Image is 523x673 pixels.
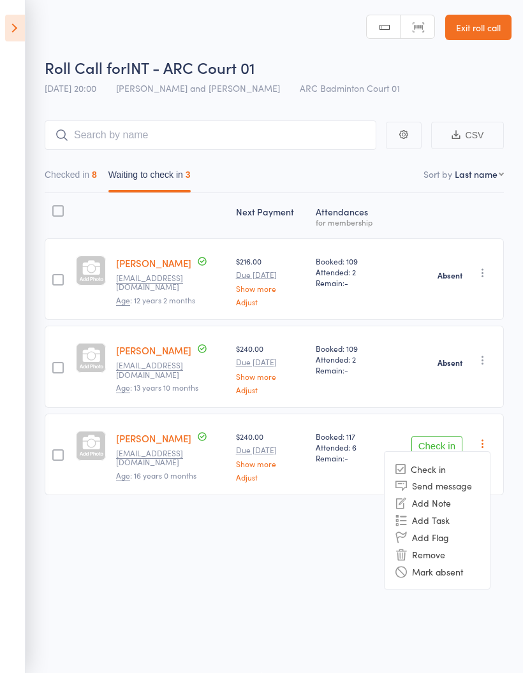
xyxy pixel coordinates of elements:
[385,477,490,494] li: Send message
[236,284,306,293] a: Show more
[385,563,490,580] li: Mark absent
[116,273,199,292] small: rkaukoti@gmail.com
[316,354,384,365] span: Attended: 2
[445,15,512,40] a: Exit roll call
[116,449,199,467] small: MSHRAVANREDDI@GMAIL.COM
[45,57,126,78] span: Roll Call for
[116,361,199,379] small: rkaukoti@gmail.com
[438,358,462,368] strong: Absent
[385,461,490,477] li: Check in
[385,511,490,528] li: Add Task
[116,344,191,357] a: [PERSON_NAME]
[116,256,191,270] a: [PERSON_NAME]
[424,168,452,180] label: Sort by
[236,372,306,380] a: Show more
[116,431,191,445] a: [PERSON_NAME]
[311,199,389,233] div: Atten­dances
[236,270,306,279] small: Due [DATE]
[438,270,462,280] strong: Absent
[344,452,348,463] span: -
[92,170,97,180] div: 8
[116,294,195,306] span: : 12 years 2 months
[116,382,198,393] span: : 13 years 10 months
[344,365,348,375] span: -
[236,473,306,481] a: Adjust
[186,170,191,180] div: 3
[45,120,376,150] input: Search by name
[316,365,384,375] span: Remain:
[236,358,306,366] small: Due [DATE]
[236,460,306,468] a: Show more
[236,431,306,481] div: $240.00
[108,163,191,192] button: Waiting to check in3
[385,546,490,563] li: Remove
[316,266,384,277] span: Attended: 2
[385,528,490,546] li: Add Flag
[236,343,306,393] div: $240.00
[316,343,384,354] span: Booked: 109
[455,168,497,180] div: Last name
[316,452,384,463] span: Remain:
[344,277,348,288] span: -
[316,431,384,442] span: Booked: 117
[45,82,96,94] span: [DATE] 20:00
[316,218,384,226] div: for membership
[236,298,306,306] a: Adjust
[385,494,490,511] li: Add Note
[411,436,462,456] button: Check in
[431,122,504,149] button: CSV
[236,386,306,394] a: Adjust
[126,57,255,78] span: INT - ARC Court 01
[236,445,306,454] small: Due [DATE]
[300,82,400,94] span: ARC Badminton Court 01
[316,256,384,266] span: Booked: 109
[316,442,384,452] span: Attended: 6
[236,256,306,306] div: $216.00
[316,277,384,288] span: Remain:
[231,199,311,233] div: Next Payment
[116,82,280,94] span: [PERSON_NAME] and [PERSON_NAME]
[116,470,196,481] span: : 16 years 0 months
[45,163,97,192] button: Checked in8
